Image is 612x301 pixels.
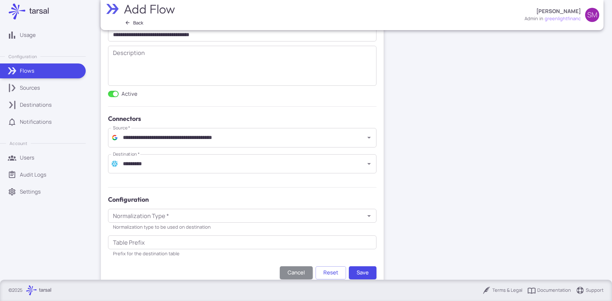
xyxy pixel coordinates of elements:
[113,224,372,230] div: Normalization type to be used on destination
[10,140,27,146] p: Account
[20,154,34,162] p: Users
[108,114,376,124] h5: Connectors
[527,286,571,295] a: Documentation
[20,31,36,39] p: Usage
[545,15,581,22] span: greenlightfinanc
[20,101,52,109] p: Destinations
[20,188,41,196] p: Settings
[364,211,374,221] button: Open
[20,67,34,75] p: Flows
[587,11,597,18] span: SM
[112,161,118,167] img: Snowflake
[520,5,603,25] button: [PERSON_NAME]adminingreenlightfinancSM
[536,7,581,15] p: [PERSON_NAME]
[316,266,346,279] button: Reset
[280,266,313,279] button: Cancel
[539,15,543,22] span: in
[20,84,40,92] p: Sources
[482,286,522,295] a: Terms & Legal
[108,195,376,205] h5: Configuration
[122,18,147,27] button: Back
[364,159,374,169] button: Open
[112,134,118,141] img: Google Workspace Admin Reports
[113,251,372,256] div: Prefix for the destination table
[8,287,23,294] p: © 2025
[349,266,376,279] button: Save
[20,171,46,179] p: Audit Logs
[20,118,52,126] p: Notifications
[124,1,176,16] h2: Add Flow
[113,25,127,31] label: Name
[364,133,374,143] button: Open
[113,125,130,131] label: Source
[576,286,603,295] a: Support
[113,151,140,157] label: Destination
[108,90,137,98] label: Active
[525,15,538,22] div: admin
[8,54,37,60] p: Configuration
